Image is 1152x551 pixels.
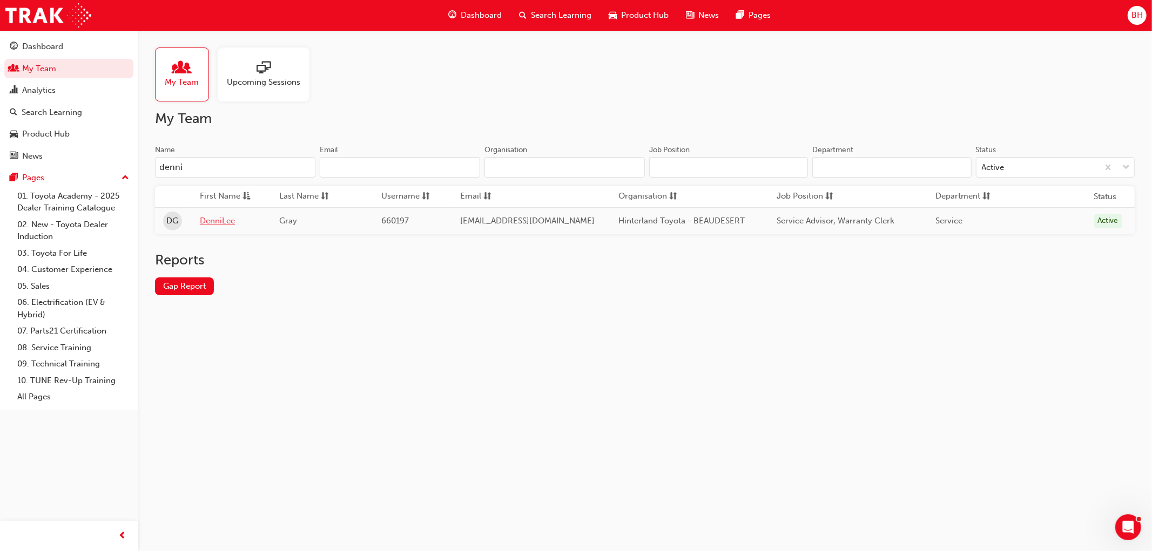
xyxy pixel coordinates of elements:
[279,190,339,203] button: Last Namesorting-icon
[5,3,91,28] img: Trak
[669,190,677,203] span: sorting-icon
[618,190,667,203] span: Organisation
[649,157,808,178] input: Job Position
[242,190,251,203] span: asc-icon
[13,294,133,323] a: 06. Electrification (EV & Hybrid)
[935,190,980,203] span: Department
[460,190,481,203] span: Email
[600,4,677,26] a: car-iconProduct Hub
[460,190,520,203] button: Emailsorting-icon
[461,9,502,22] span: Dashboard
[460,216,595,226] span: [EMAIL_ADDRESS][DOMAIN_NAME]
[200,215,263,227] a: DenniLee
[483,190,491,203] span: sorting-icon
[200,190,240,203] span: First Name
[677,4,727,26] a: news-iconNews
[1094,214,1122,228] div: Active
[381,190,420,203] span: Username
[4,35,133,168] button: DashboardMy TeamAnalyticsSearch LearningProduct HubNews
[484,145,527,155] div: Organisation
[777,190,837,203] button: Job Positionsorting-icon
[155,157,315,178] input: Name
[10,152,18,161] span: news-icon
[422,190,430,203] span: sorting-icon
[119,529,127,543] span: prev-icon
[1115,514,1141,540] iframe: Intercom live chat
[320,145,338,155] div: Email
[440,4,510,26] a: guage-iconDashboard
[484,157,645,178] input: Organisation
[777,190,824,203] span: Job Position
[621,9,669,22] span: Product Hub
[4,103,133,123] a: Search Learning
[167,215,179,227] span: DG
[22,84,56,97] div: Analytics
[1131,9,1143,22] span: BH
[935,190,995,203] button: Departmentsorting-icon
[4,168,133,188] button: Pages
[122,171,129,185] span: up-icon
[13,389,133,405] a: All Pages
[10,130,18,139] span: car-icon
[155,110,1135,127] h2: My Team
[22,172,44,184] div: Pages
[320,157,480,178] input: Email
[1122,161,1130,175] span: down-icon
[982,161,1005,174] div: Active
[736,9,744,22] span: pages-icon
[982,190,991,203] span: sorting-icon
[22,150,43,162] div: News
[227,76,300,89] span: Upcoming Sessions
[381,216,409,226] span: 660197
[749,9,771,22] span: Pages
[10,64,18,74] span: people-icon
[618,190,678,203] button: Organisationsorting-icon
[22,40,63,53] div: Dashboard
[155,47,218,101] a: My Team
[155,145,175,155] div: Name
[257,61,271,76] span: sessionType_ONLINE_URL-icon
[812,145,853,155] div: Department
[13,356,133,372] a: 09. Technical Training
[155,277,214,295] a: Gap Report
[609,9,617,22] span: car-icon
[13,261,133,278] a: 04. Customer Experience
[13,216,133,245] a: 02. New - Toyota Dealer Induction
[1094,191,1117,203] th: Status
[4,146,133,166] a: News
[165,76,199,89] span: My Team
[935,216,962,226] span: Service
[698,9,719,22] span: News
[381,190,441,203] button: Usernamesorting-icon
[13,372,133,389] a: 10. TUNE Rev-Up Training
[4,37,133,57] a: Dashboard
[321,190,329,203] span: sorting-icon
[4,59,133,79] a: My Team
[618,216,745,226] span: Hinterland Toyota - BEAUDESERT
[175,61,189,76] span: people-icon
[519,9,527,22] span: search-icon
[22,106,82,119] div: Search Learning
[13,323,133,339] a: 07. Parts21 Certification
[649,145,690,155] div: Job Position
[279,190,319,203] span: Last Name
[13,339,133,356] a: 08. Service Training
[13,278,133,295] a: 05. Sales
[13,245,133,262] a: 03. Toyota For Life
[218,47,318,101] a: Upcoming Sessions
[812,157,971,178] input: Department
[826,190,834,203] span: sorting-icon
[448,9,456,22] span: guage-icon
[10,173,18,183] span: pages-icon
[279,216,297,226] span: Gray
[10,42,18,52] span: guage-icon
[727,4,779,26] a: pages-iconPages
[155,251,1135,269] h2: Reports
[1128,6,1147,25] button: BH
[510,4,600,26] a: search-iconSearch Learning
[976,145,996,155] div: Status
[777,216,895,226] span: Service Advisor, Warranty Clerk
[10,108,17,118] span: search-icon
